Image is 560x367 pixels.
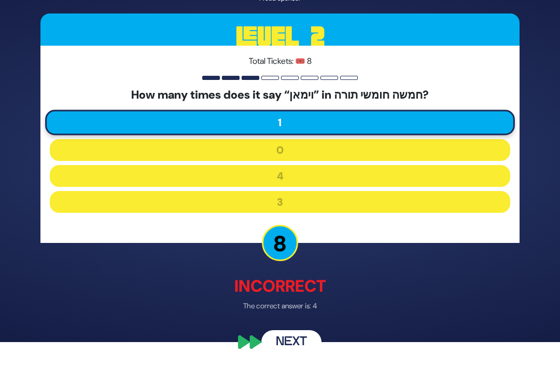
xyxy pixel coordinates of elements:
[262,225,298,262] p: 8
[40,274,520,299] p: Incorrect
[40,301,520,312] p: The correct answer is: 4
[40,13,520,60] h3: Level 2
[50,192,510,213] button: 3
[50,140,510,161] button: 0
[50,88,510,102] h5: How many times does it say “וימאן” in חמשה חומשי תורה?
[261,331,321,355] button: Next
[50,55,510,67] p: Total Tickets: 🎟️ 8
[45,110,515,135] button: 1
[50,166,510,187] button: 4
